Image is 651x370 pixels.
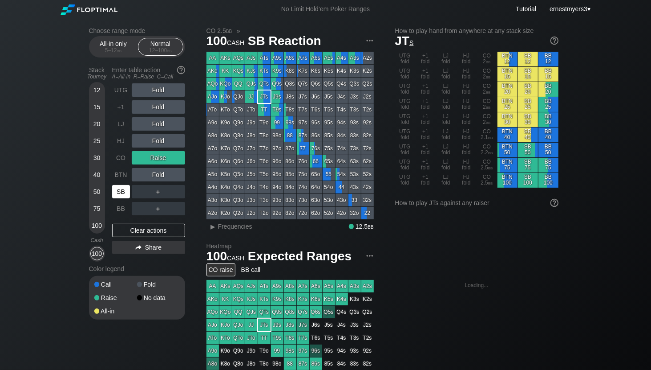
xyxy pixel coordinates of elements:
[310,168,322,181] div: 65o
[395,173,415,188] div: UTG fold
[219,181,232,193] div: K4o
[90,134,104,148] div: 25
[232,90,245,103] div: QJo
[112,151,130,164] div: CO
[488,149,493,156] span: bb
[416,127,436,142] div: +1 fold
[117,47,122,53] span: bb
[457,127,477,142] div: HJ fold
[323,78,335,90] div: Q5s
[538,173,558,188] div: BB 100
[258,155,271,168] div: T6o
[361,90,374,103] div: J2s
[488,134,493,140] span: bb
[436,112,456,127] div: LJ fold
[310,129,322,142] div: 86s
[112,63,185,83] div: Enter table action
[258,181,271,193] div: T4o
[361,181,374,193] div: 42s
[310,181,322,193] div: 64o
[297,155,309,168] div: 76o
[137,281,180,288] div: Fold
[85,74,109,80] div: Tourney
[284,103,296,116] div: T8s
[245,78,258,90] div: QJs
[336,90,348,103] div: J4s
[232,116,245,129] div: Q9o
[361,168,374,181] div: 52s
[297,142,309,155] div: 77
[488,180,493,186] span: bb
[271,65,283,77] div: K9s
[271,142,283,155] div: 97o
[90,185,104,198] div: 50
[457,97,477,112] div: HJ fold
[395,82,415,97] div: UTG fold
[219,129,232,142] div: K8o
[323,194,335,206] div: 53o
[486,119,491,125] span: bb
[436,158,456,173] div: LJ fold
[245,168,258,181] div: J5o
[271,52,283,64] div: A9s
[550,198,559,208] img: help.32db89a4.svg
[395,52,415,66] div: UTG fold
[232,103,245,116] div: QTo
[336,168,348,181] div: 54s
[538,112,558,127] div: BB 30
[258,129,271,142] div: T8o
[436,143,456,157] div: LJ fold
[297,168,309,181] div: 75o
[538,52,558,66] div: BB 12
[232,142,245,155] div: Q7o
[365,36,375,45] img: ellipsis.fd386fe8.svg
[95,47,132,53] div: 5 – 12
[497,173,518,188] div: BTN 100
[206,65,219,77] div: AKo
[90,151,104,164] div: 30
[245,103,258,116] div: JTo
[395,97,415,112] div: UTG fold
[518,97,538,112] div: SB 25
[112,83,130,97] div: UTG
[457,52,477,66] div: HJ fold
[226,27,232,34] span: bb
[284,65,296,77] div: K8s
[284,52,296,64] div: A8s
[232,27,245,34] span: »
[486,89,491,95] span: bb
[518,127,538,142] div: SB 40
[416,143,436,157] div: +1 fold
[297,78,309,90] div: Q7s
[284,194,296,206] div: 83o
[516,5,536,12] a: Tutorial
[395,127,415,142] div: UTG fold
[258,194,271,206] div: T3o
[271,78,283,90] div: Q9s
[310,155,322,168] div: 66
[497,97,518,112] div: BTN 25
[477,158,497,173] div: CO 2.5
[245,90,258,103] div: JJ
[361,194,374,206] div: 32s
[416,112,436,127] div: +1 fold
[284,181,296,193] div: 84o
[271,103,283,116] div: T9s
[135,245,142,250] img: share.864f2f62.svg
[206,129,219,142] div: A8o
[486,58,491,65] span: bb
[323,155,335,168] div: 65s
[488,164,493,171] span: bb
[497,127,518,142] div: BTN 40
[547,4,591,14] div: ▾
[365,251,375,261] img: ellipsis.fd386fe8.svg
[361,155,374,168] div: 62s
[297,65,309,77] div: K7s
[271,155,283,168] div: 96o
[518,143,538,157] div: SB 50
[336,116,348,129] div: 94s
[436,52,456,66] div: LJ fold
[486,74,491,80] span: bb
[457,158,477,173] div: HJ fold
[232,168,245,181] div: Q5o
